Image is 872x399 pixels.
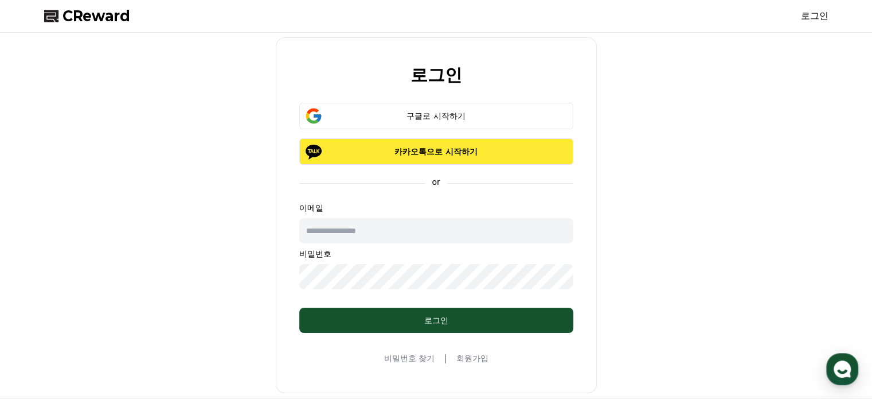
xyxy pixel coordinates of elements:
div: 로그인 [322,315,550,326]
p: 카카오톡으로 시작하기 [316,146,557,157]
a: 회원가입 [456,352,488,364]
span: 설정 [177,321,191,330]
span: 대화 [105,321,119,331]
div: 구글로 시작하기 [316,110,557,122]
span: | [444,351,447,365]
a: 설정 [148,304,220,332]
a: 로그인 [801,9,828,23]
p: 이메일 [299,202,573,214]
a: CReward [44,7,130,25]
a: 비밀번호 찾기 [384,352,435,364]
h2: 로그인 [410,65,462,84]
a: 대화 [76,304,148,332]
button: 로그인 [299,308,573,333]
button: 구글로 시작하기 [299,103,573,129]
button: 카카오톡으로 시작하기 [299,138,573,165]
span: CReward [62,7,130,25]
p: 비밀번호 [299,248,573,259]
a: 홈 [3,304,76,332]
span: 홈 [36,321,43,330]
p: or [425,176,447,188]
